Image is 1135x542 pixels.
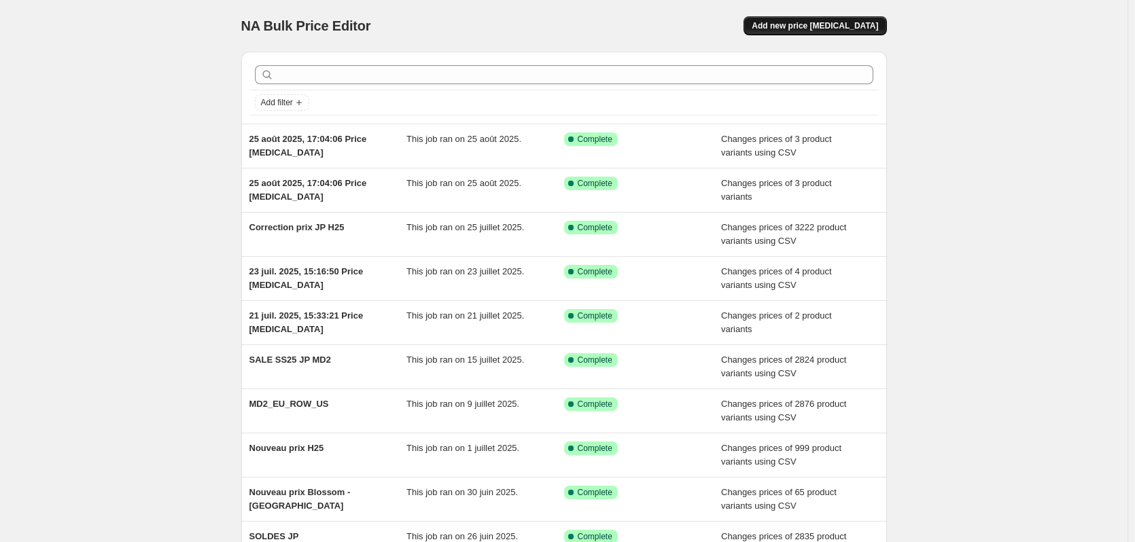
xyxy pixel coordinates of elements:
[249,178,367,202] span: 25 août 2025, 17:04:06 Price [MEDICAL_DATA]
[578,399,612,410] span: Complete
[721,487,837,511] span: Changes prices of 65 product variants using CSV
[721,178,832,202] span: Changes prices of 3 product variants
[249,266,364,290] span: 23 juil. 2025, 15:16:50 Price [MEDICAL_DATA]
[578,355,612,365] span: Complete
[406,399,519,409] span: This job ran on 9 juillet 2025.
[721,443,841,467] span: Changes prices of 999 product variants using CSV
[721,310,832,334] span: Changes prices of 2 product variants
[721,134,832,158] span: Changes prices of 3 product variants using CSV
[406,443,519,453] span: This job ran on 1 juillet 2025.
[241,18,371,33] span: NA Bulk Price Editor
[752,20,878,31] span: Add new price [MEDICAL_DATA]
[721,355,846,378] span: Changes prices of 2824 product variants using CSV
[578,487,612,498] span: Complete
[249,531,299,541] span: SOLDES JP
[578,266,612,277] span: Complete
[721,222,846,246] span: Changes prices of 3222 product variants using CSV
[255,94,309,111] button: Add filter
[578,134,612,145] span: Complete
[721,399,846,422] span: Changes prices of 2876 product variants using CSV
[249,399,329,409] span: MD2_EU_ROW_US
[406,531,518,541] span: This job ran on 26 juin 2025.
[721,266,832,290] span: Changes prices of 4 product variants using CSV
[578,222,612,233] span: Complete
[744,16,886,35] button: Add new price [MEDICAL_DATA]
[406,134,521,144] span: This job ran on 25 août 2025.
[406,310,524,321] span: This job ran on 21 juillet 2025.
[578,531,612,542] span: Complete
[406,487,518,497] span: This job ran on 30 juin 2025.
[406,355,524,365] span: This job ran on 15 juillet 2025.
[249,310,364,334] span: 21 juil. 2025, 15:33:21 Price [MEDICAL_DATA]
[578,178,612,189] span: Complete
[261,97,293,108] span: Add filter
[249,487,351,511] span: Nouveau prix Blossom - [GEOGRAPHIC_DATA]
[249,222,345,232] span: Correction prix JP H25
[249,134,367,158] span: 25 août 2025, 17:04:06 Price [MEDICAL_DATA]
[578,310,612,321] span: Complete
[406,178,521,188] span: This job ran on 25 août 2025.
[578,443,612,454] span: Complete
[406,266,524,276] span: This job ran on 23 juillet 2025.
[249,355,331,365] span: SALE SS25 JP MD2
[249,443,324,453] span: Nouveau prix H25
[406,222,524,232] span: This job ran on 25 juillet 2025.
